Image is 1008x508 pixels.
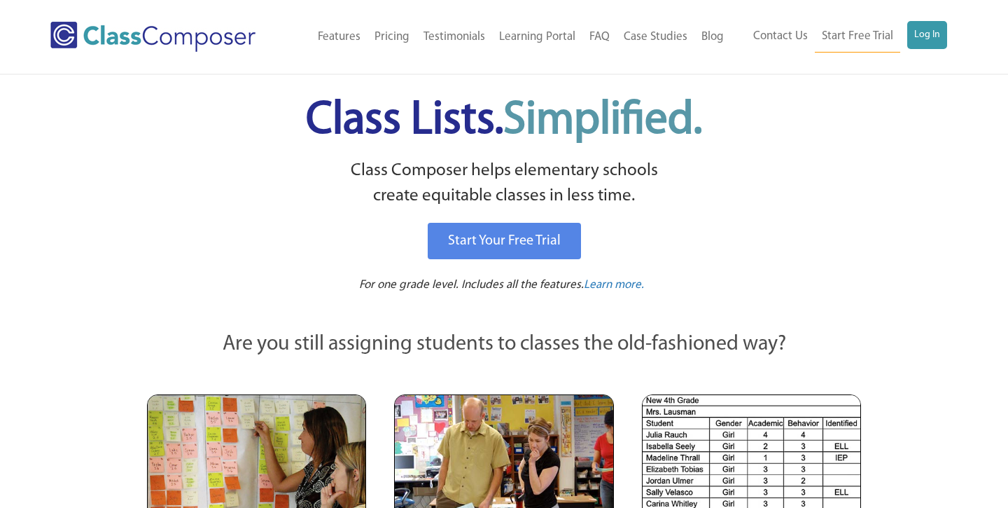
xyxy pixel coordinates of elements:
a: Blog [694,22,731,53]
a: Log In [907,21,947,49]
p: Are you still assigning students to classes the old-fashioned way? [147,329,861,360]
span: Start Your Free Trial [448,234,561,248]
span: Class Lists. [306,98,702,144]
a: Start Your Free Trial [428,223,581,259]
nav: Header Menu [288,22,731,53]
img: Class Composer [50,22,255,52]
a: Learning Portal [492,22,582,53]
a: FAQ [582,22,617,53]
nav: Header Menu [731,21,947,53]
span: Learn more. [584,279,644,291]
a: Learn more. [584,277,644,294]
a: Start Free Trial [815,21,900,53]
p: Class Composer helps elementary schools create equitable classes in less time. [145,158,863,210]
a: Contact Us [746,21,815,52]
a: Case Studies [617,22,694,53]
a: Pricing [367,22,416,53]
span: For one grade level. Includes all the features. [359,279,584,291]
span: Simplified. [503,98,702,144]
a: Testimonials [416,22,492,53]
a: Features [311,22,367,53]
